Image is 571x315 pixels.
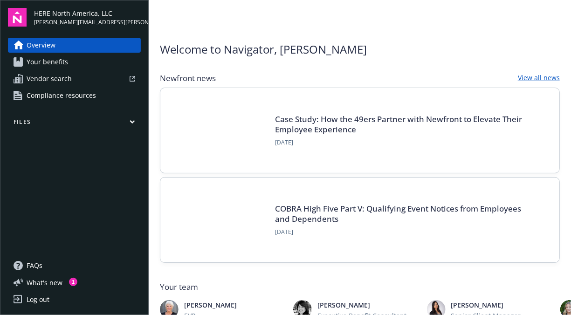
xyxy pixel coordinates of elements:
span: HERE North America, LLC [34,8,141,18]
a: Overview [8,38,141,53]
a: Compliance resources [8,88,141,103]
img: navigator-logo.svg [8,8,27,27]
span: [DATE] [275,138,533,147]
div: 1 [69,278,77,286]
div: Log out [27,292,49,307]
button: What's new1 [8,278,77,288]
span: [PERSON_NAME] [184,300,286,310]
span: FAQs [27,258,42,273]
a: Your benefits [8,55,141,69]
span: [DATE] [275,228,533,236]
span: Your team [160,281,560,293]
button: HERE North America, LLC[PERSON_NAME][EMAIL_ADDRESS][PERSON_NAME][DOMAIN_NAME] [34,8,141,27]
span: Welcome to Navigator , [PERSON_NAME] [160,41,367,58]
span: [PERSON_NAME] [317,300,419,310]
a: COBRA High Five Part V: Qualifying Event Notices from Employees and Dependents [275,203,521,224]
a: View all news [518,73,560,84]
a: Case Study: How the 49ers Partner with Newfront to Elevate Their Employee Experience [275,114,522,135]
img: Card Image - INSIGHTS copy.png [175,103,264,158]
span: Your benefits [27,55,68,69]
span: What ' s new [27,278,62,288]
span: Compliance resources [27,88,96,103]
button: Files [8,118,141,130]
span: Newfront news [160,73,216,84]
span: Overview [27,38,55,53]
a: Vendor search [8,71,141,86]
a: FAQs [8,258,141,273]
span: [PERSON_NAME][EMAIL_ADDRESS][PERSON_NAME][DOMAIN_NAME] [34,18,141,27]
span: Vendor search [27,71,72,86]
span: [PERSON_NAME] [451,300,553,310]
img: BLOG-Card Image - Compliance - COBRA High Five Pt 5 - 09-11-25.jpg [175,192,264,247]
